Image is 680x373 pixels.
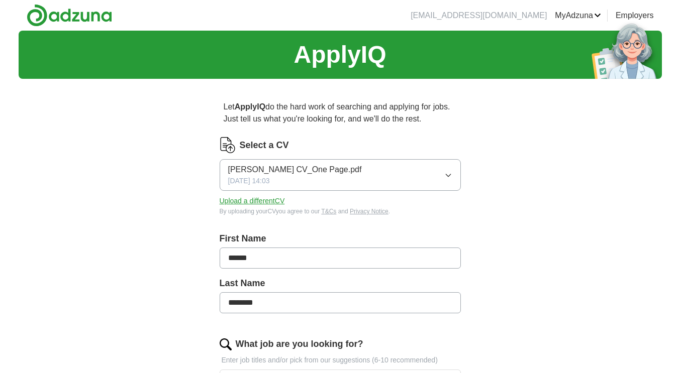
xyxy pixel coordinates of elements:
a: Employers [616,10,654,22]
img: Adzuna logo [27,4,112,27]
button: Upload a differentCV [220,196,285,206]
p: Enter job titles and/or pick from our suggestions (6-10 recommended) [220,355,461,365]
p: Let do the hard work of searching and applying for jobs. Just tell us what you're looking for, an... [220,97,461,129]
a: T&Cs [321,208,336,215]
a: MyAdzuna [555,10,601,22]
a: Privacy Notice [350,208,388,215]
label: First Name [220,232,461,245]
img: CV Icon [220,137,236,153]
li: [EMAIL_ADDRESS][DOMAIN_NAME] [411,10,547,22]
span: [PERSON_NAME] CV_One Page.pdf [228,164,362,176]
label: Last Name [220,277,461,290]
strong: ApplyIQ [235,102,265,111]
img: search.png [220,338,232,350]
h1: ApplyIQ [294,37,386,73]
div: By uploading your CV you agree to our and . [220,207,461,216]
button: [PERSON_NAME] CV_One Page.pdf[DATE] 14:03 [220,159,461,191]
label: Select a CV [240,139,289,152]
span: [DATE] 14:03 [228,176,270,186]
label: What job are you looking for? [236,337,363,351]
